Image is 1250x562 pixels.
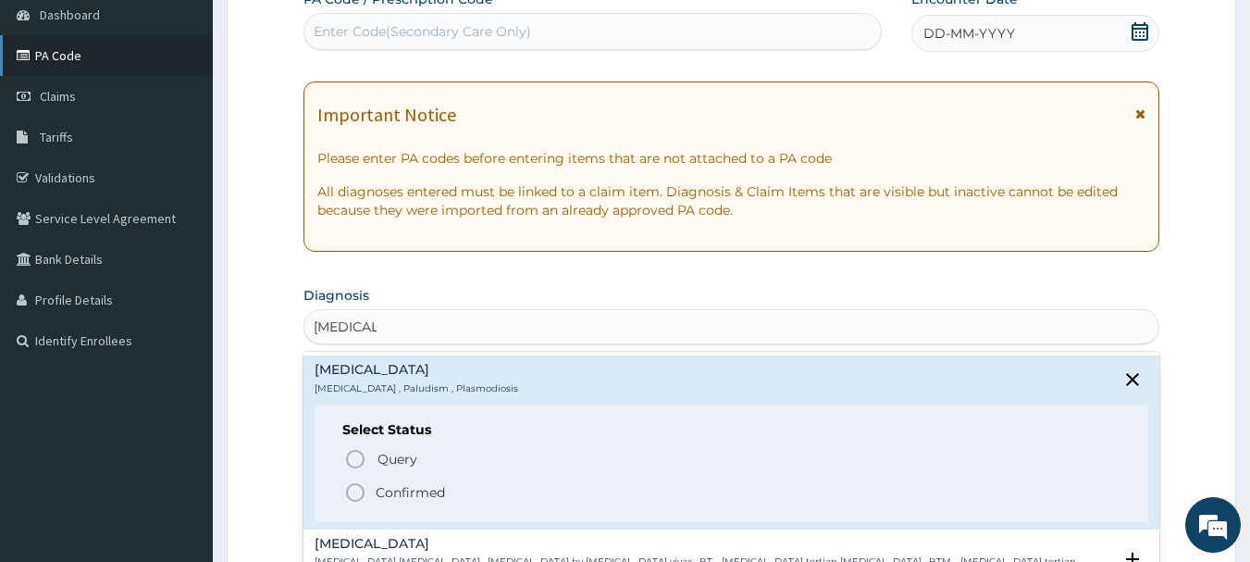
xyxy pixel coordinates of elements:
h6: Select Status [342,423,1121,437]
h1: Important Notice [317,105,456,125]
i: status option query [344,448,366,470]
div: Minimize live chat window [303,9,348,54]
i: close select status [1121,368,1144,391]
span: Query [377,450,417,468]
img: d_794563401_company_1708531726252_794563401 [34,93,75,139]
h4: [MEDICAL_DATA] [315,363,518,377]
span: We're online! [107,165,255,352]
textarea: Type your message and hit 'Enter' [9,369,353,434]
div: Chat with us now [96,104,311,128]
span: Claims [40,88,76,105]
p: Confirmed [376,483,445,502]
h4: [MEDICAL_DATA] [315,537,1113,551]
span: Dashboard [40,6,100,23]
div: Enter Code(Secondary Care Only) [314,22,531,41]
p: Please enter PA codes before entering items that are not attached to a PA code [317,149,1146,168]
p: [MEDICAL_DATA] , Paludism , Plasmodiosis [315,382,518,395]
label: Diagnosis [303,286,369,305]
i: status option filled [344,481,366,504]
p: All diagnoses entered must be linked to a claim item. Diagnosis & Claim Items that are visible bu... [317,182,1146,219]
span: DD-MM-YYYY [923,24,1015,43]
span: Tariffs [40,129,73,145]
